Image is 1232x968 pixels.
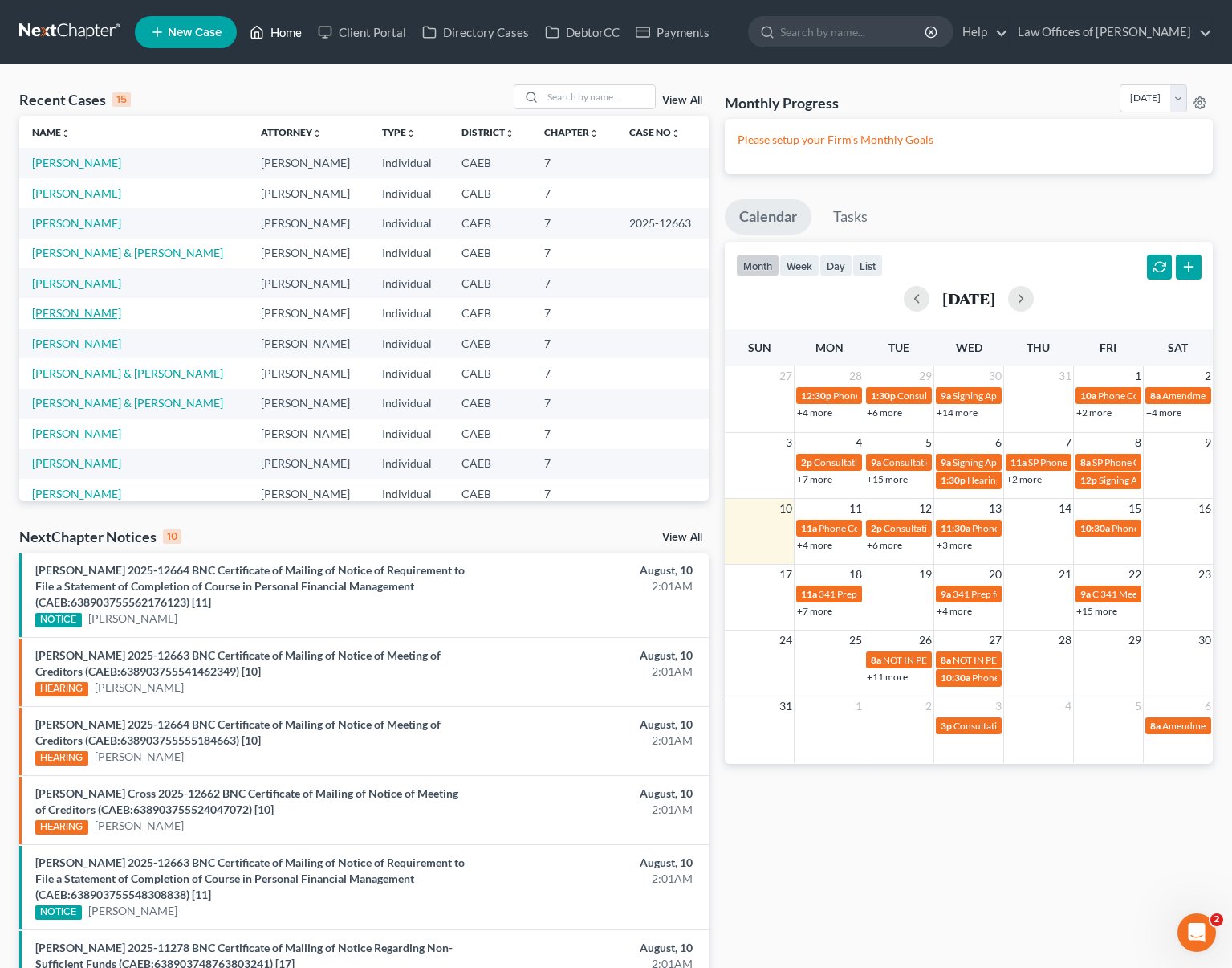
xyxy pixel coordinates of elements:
[531,298,616,328] td: 7
[1133,433,1143,452] span: 8
[1076,605,1117,617] a: +15 more
[616,208,709,238] td: 2025-12663
[848,366,864,386] span: 28
[1006,473,1042,485] a: +2 more
[449,449,531,479] td: CAEB
[242,18,310,47] a: Home
[848,565,864,584] span: 18
[589,129,599,138] i: unfold_more
[32,306,121,320] a: [PERSON_NAME]
[941,672,970,684] span: 10:30a
[778,499,794,518] span: 10
[797,539,832,551] a: +4 more
[32,276,121,290] a: [PERSON_NAME]
[32,456,121,470] a: [PERSON_NAME]
[662,532,702,543] a: View All
[629,126,681,138] a: Case Nounfold_more
[406,129,416,138] i: unfold_more
[884,522,1030,534] span: Consultation for [PERSON_NAME]
[854,433,864,452] span: 4
[449,268,531,298] td: CAEB
[95,818,184,834] a: [PERSON_NAME]
[505,129,514,138] i: unfold_more
[1080,456,1091,468] span: 8a
[1080,474,1097,486] span: 12p
[1010,456,1027,468] span: 11a
[484,940,693,956] div: August, 10
[867,473,908,485] a: +15 more
[1080,522,1110,534] span: 10:30a
[1210,913,1223,926] span: 2
[937,605,972,617] a: +4 more
[531,178,616,208] td: 7
[537,18,628,47] a: DebtorCC
[531,239,616,268] td: 7
[852,255,883,276] button: list
[35,905,82,920] div: NOTICE
[871,456,881,468] span: 9a
[953,654,1055,666] span: NOT IN PERSON APPTS.
[1027,341,1050,354] span: Thu
[748,341,771,354] span: Sun
[168,27,222,39] span: New Case
[248,449,369,479] td: [PERSON_NAME]
[531,449,616,479] td: 7
[449,208,531,238] td: CAEB
[369,479,449,509] td: Individual
[35,563,465,609] a: [PERSON_NAME] 2025-12664 BNC Certificate of Mailing of Notice of Requirement to File a Statement ...
[531,479,616,509] td: 7
[35,820,88,835] div: HEARING
[32,186,121,200] a: [PERSON_NAME]
[248,389,369,419] td: [PERSON_NAME]
[854,696,864,716] span: 1
[248,479,369,509] td: [PERSON_NAME]
[32,396,223,410] a: [PERSON_NAME] & [PERSON_NAME]
[369,148,449,178] td: Individual
[1057,499,1073,518] span: 14
[1168,341,1188,354] span: Sat
[987,366,1003,386] span: 30
[310,18,414,47] a: Client Portal
[987,565,1003,584] span: 20
[953,456,1212,468] span: Signing Appointment for [PERSON_NAME], [PERSON_NAME]
[1197,631,1213,650] span: 30
[449,148,531,178] td: CAEB
[871,390,896,402] span: 1:30p
[531,389,616,419] td: 7
[248,178,369,208] td: [PERSON_NAME]
[780,17,927,47] input: Search by name...
[797,406,832,419] a: +4 more
[449,178,531,208] td: CAEB
[369,419,449,448] td: Individual
[1080,390,1096,402] span: 10a
[941,720,952,732] span: 3p
[779,255,819,276] button: week
[937,539,972,551] a: +3 more
[1080,588,1091,600] span: 9a
[1057,631,1073,650] span: 28
[937,406,978,419] a: +14 more
[248,298,369,328] td: [PERSON_NAME]
[725,199,811,235] a: Calendar
[531,148,616,178] td: 7
[924,433,933,452] span: 5
[32,216,121,230] a: [PERSON_NAME]
[1063,696,1073,716] span: 4
[248,148,369,178] td: [PERSON_NAME]
[88,611,177,627] a: [PERSON_NAME]
[994,433,1003,452] span: 6
[35,613,82,627] div: NOTICE
[738,132,1200,148] p: Please setup your Firm's Monthly Goals
[1203,696,1213,716] span: 6
[32,366,223,380] a: [PERSON_NAME] & [PERSON_NAME]
[867,671,908,683] a: +11 more
[628,18,718,47] a: Payments
[956,341,982,354] span: Wed
[35,856,465,901] a: [PERSON_NAME] 2025-12663 BNC Certificate of Mailing of Notice of Requirement to File a Statement ...
[941,654,951,666] span: 8a
[369,208,449,238] td: Individual
[95,749,184,765] a: [PERSON_NAME]
[1127,631,1143,650] span: 29
[484,733,693,749] div: 2:01AM
[261,126,322,138] a: Attorneyunfold_more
